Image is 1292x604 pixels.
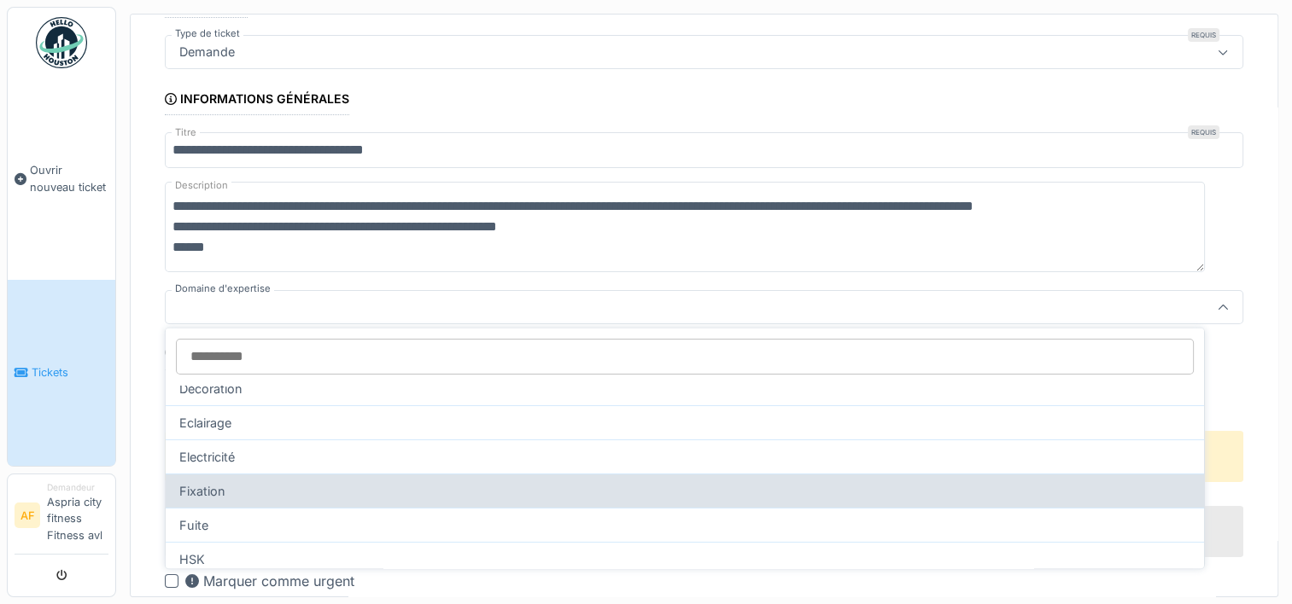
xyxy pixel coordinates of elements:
a: Ouvrir nouveau ticket [8,78,115,280]
div: Informations générales [165,86,349,115]
a: Tickets [8,280,115,466]
div: Requis [1188,28,1219,42]
div: Demande [172,43,242,61]
div: Eclairage [166,405,1204,439]
div: Marquer comme urgent [185,571,354,591]
div: Fuite [166,508,1204,542]
img: Badge_color-CXgf-gQk.svg [36,17,87,68]
a: AF DemandeurAspria city fitness Fitness avl [15,481,108,555]
div: Fixation [166,473,1204,508]
label: Type de ticket [172,26,243,41]
label: Domaine d'expertise [172,282,274,296]
div: Electricité [166,439,1204,473]
div: Requis [1188,125,1219,139]
div: HSK [166,542,1204,576]
label: Titre [172,125,200,140]
label: Description [172,175,231,196]
div: Décoration [166,371,1204,405]
li: AF [15,502,40,528]
span: Tickets [32,364,108,380]
span: Ouvrir nouveau ticket [30,162,108,195]
div: Demandeur [47,481,108,494]
li: Aspria city fitness Fitness avl [47,481,108,550]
